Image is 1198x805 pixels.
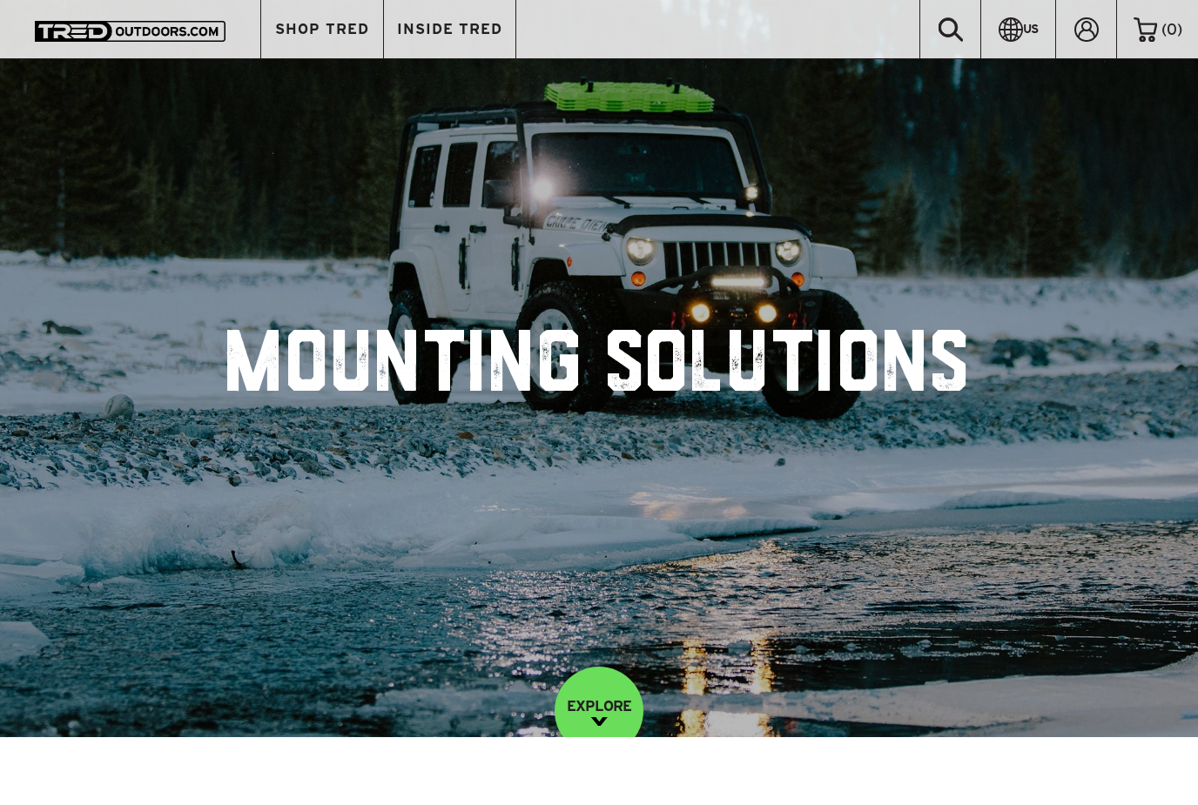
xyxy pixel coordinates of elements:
[1161,22,1182,37] span: ( )
[35,21,225,42] img: TRED Outdoors America
[397,22,502,37] span: INSIDE TRED
[1167,21,1177,37] span: 0
[1134,17,1157,42] img: cart-icon
[275,22,369,37] span: SHOP TRED
[591,717,608,726] img: down-image
[555,667,643,755] a: EXPLORE
[227,330,972,408] h1: Mounting Solutions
